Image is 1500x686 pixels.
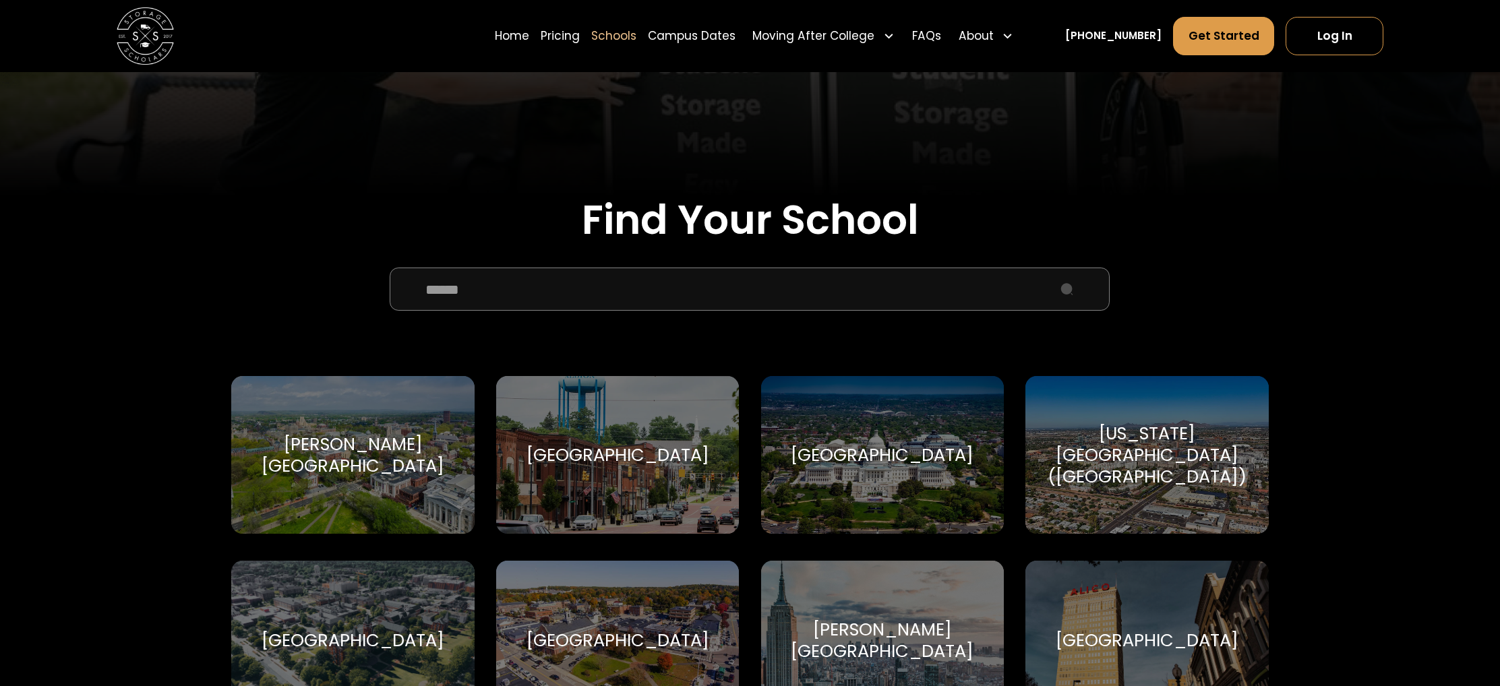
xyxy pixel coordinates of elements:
[1025,376,1269,534] a: Go to selected school
[648,16,736,57] a: Campus Dates
[1173,17,1274,56] a: Get Started
[117,7,174,65] a: home
[912,16,941,57] a: FAQs
[249,433,457,476] div: [PERSON_NAME][GEOGRAPHIC_DATA]
[1043,423,1251,487] div: [US_STATE][GEOGRAPHIC_DATA] ([GEOGRAPHIC_DATA])
[117,7,174,65] img: Storage Scholars main logo
[1065,28,1162,43] a: [PHONE_NUMBER]
[1286,17,1383,56] a: Log In
[527,629,709,651] div: [GEOGRAPHIC_DATA]
[761,376,1004,534] a: Go to selected school
[747,16,901,57] div: Moving After College
[1056,629,1238,651] div: [GEOGRAPHIC_DATA]
[791,444,973,466] div: [GEOGRAPHIC_DATA]
[778,619,986,662] div: [PERSON_NAME][GEOGRAPHIC_DATA]
[959,28,994,45] div: About
[752,28,874,45] div: Moving After College
[527,444,709,466] div: [GEOGRAPHIC_DATA]
[231,196,1268,245] h2: Find Your School
[231,376,475,534] a: Go to selected school
[262,629,444,651] div: [GEOGRAPHIC_DATA]
[591,16,636,57] a: Schools
[495,16,529,57] a: Home
[541,16,580,57] a: Pricing
[496,376,740,534] a: Go to selected school
[953,16,1019,57] div: About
